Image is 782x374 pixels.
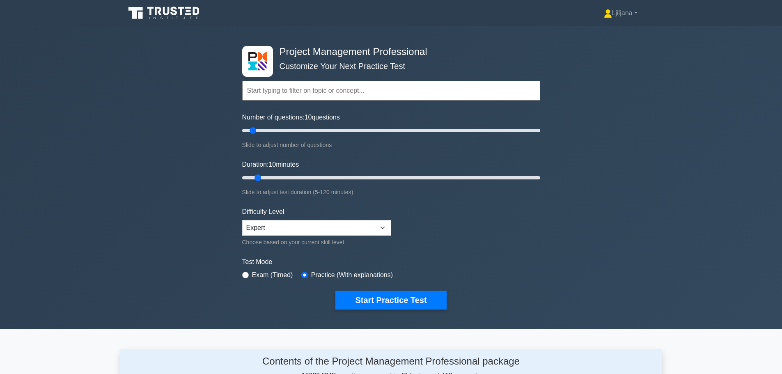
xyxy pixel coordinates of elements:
[242,140,540,150] div: Slide to adjust number of questions
[311,270,393,280] label: Practice (With explanations)
[268,161,276,168] span: 10
[242,257,540,267] label: Test Mode
[242,112,340,122] label: Number of questions: questions
[242,207,284,217] label: Difficulty Level
[242,81,540,101] input: Start typing to filter on topic or concept...
[242,160,299,170] label: Duration: minutes
[335,291,446,310] button: Start Practice Test
[242,237,391,247] div: Choose based on your current skill level
[252,270,293,280] label: Exam (Timed)
[584,5,657,21] a: Ljiljana
[242,187,540,197] div: Slide to adjust test duration (5-120 minutes)
[305,114,312,121] span: 10
[198,356,585,367] h4: Contents of the Project Management Professional package
[276,46,500,58] h4: Project Management Professional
